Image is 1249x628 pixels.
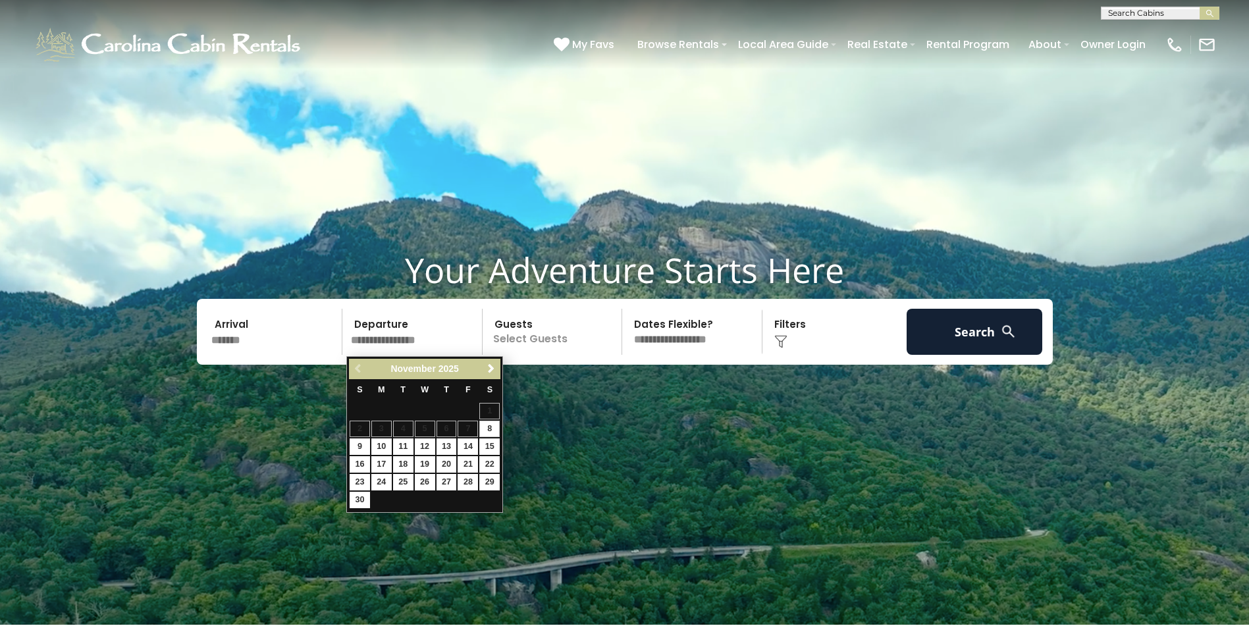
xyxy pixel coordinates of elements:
span: Saturday [487,385,492,394]
a: 24 [371,474,392,490]
img: search-regular-white.png [1000,323,1017,340]
a: 14 [458,438,478,455]
a: 30 [350,492,370,508]
a: 11 [393,438,413,455]
a: 29 [479,474,500,490]
a: 21 [458,456,478,473]
a: 28 [458,474,478,490]
p: Select Guests [487,309,622,355]
a: 23 [350,474,370,490]
a: 13 [437,438,457,455]
a: 20 [437,456,457,473]
a: About [1022,33,1068,56]
span: November [390,363,435,374]
span: Monday [378,385,385,394]
a: Rental Program [920,33,1016,56]
a: Next [483,361,499,377]
img: White-1-1-2.png [33,25,306,65]
span: Friday [465,385,471,394]
a: 8 [479,421,500,437]
a: 16 [350,456,370,473]
a: 10 [371,438,392,455]
img: mail-regular-white.png [1198,36,1216,54]
button: Search [907,309,1043,355]
span: Next [486,363,496,374]
span: Wednesday [421,385,429,394]
h1: Your Adventure Starts Here [10,249,1239,290]
a: 17 [371,456,392,473]
a: 18 [393,456,413,473]
a: 26 [415,474,435,490]
a: My Favs [554,36,618,53]
a: 25 [393,474,413,490]
a: 12 [415,438,435,455]
img: phone-regular-white.png [1165,36,1184,54]
img: filter--v1.png [774,335,787,348]
span: 2025 [438,363,459,374]
span: Tuesday [400,385,406,394]
span: Thursday [444,385,449,394]
a: Real Estate [841,33,914,56]
span: Sunday [357,385,362,394]
a: 22 [479,456,500,473]
a: Browse Rentals [631,33,726,56]
a: 9 [350,438,370,455]
a: 15 [479,438,500,455]
span: My Favs [572,36,614,53]
a: Owner Login [1074,33,1152,56]
a: Local Area Guide [731,33,835,56]
a: 27 [437,474,457,490]
a: 19 [415,456,435,473]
